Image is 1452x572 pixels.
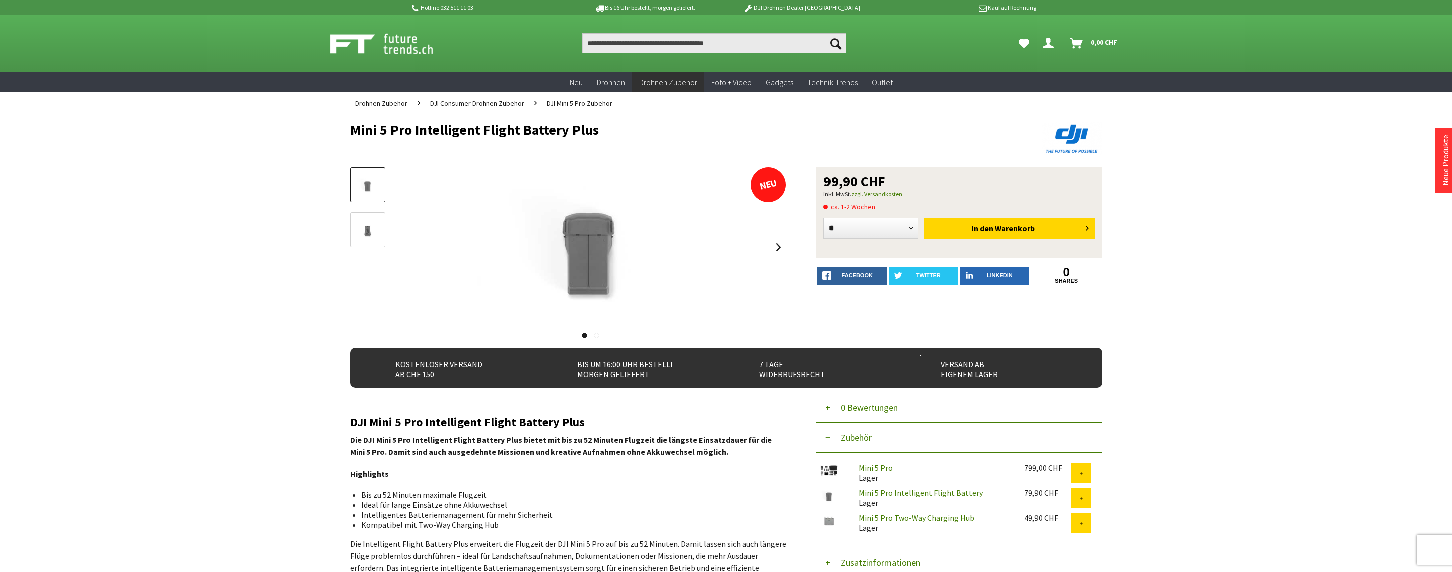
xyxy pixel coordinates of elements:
[851,488,1016,508] div: Lager
[817,267,887,285] a: facebook
[842,272,873,278] span: facebook
[350,122,952,137] h1: Mini 5 Pro Intelligent Flight Battery Plus
[361,490,778,500] li: Bis zu 52 Minuten maximale Flugzeit
[350,92,412,114] a: Drohnen Zubehör
[547,99,612,108] span: DJI Mini 5 Pro Zubehör
[350,469,389,479] strong: Highlights
[723,2,880,14] p: DJI Drohnen Dealer [GEOGRAPHIC_DATA]
[361,510,778,520] li: Intelligentes Batteriemanagement für mehr Sicherheit
[880,2,1036,14] p: Kauf auf Rechnung
[865,72,900,93] a: Outlet
[563,72,590,93] a: Neu
[816,488,842,504] img: Mini 5 Pro Intelligent Flight Battery
[410,2,567,14] p: Hotline 032 511 11 03
[425,92,529,114] a: DJI Consumer Drohnen Zubehör
[557,355,717,380] div: Bis um 16:00 Uhr bestellt Morgen geliefert
[1031,278,1101,284] a: shares
[825,33,846,53] button: Suchen
[920,355,1080,380] div: Versand ab eigenem Lager
[1024,513,1071,523] div: 49,90 CHF
[350,416,786,429] h2: DJI Mini 5 Pro Intelligent Flight Battery Plus
[361,500,778,510] li: Ideal für lange Einsätze ohne Akkuwechsel
[1066,33,1122,53] a: Warenkorb
[704,72,759,93] a: Foto + Video
[851,463,1016,483] div: Lager
[1091,34,1117,50] span: 0,00 CHF
[816,513,842,529] img: Mini 5 Pro Two-Way Charging Hub
[1042,122,1102,155] img: DJI
[570,77,583,87] span: Neu
[859,488,983,498] a: Mini 5 Pro Intelligent Flight Battery
[1014,33,1034,53] a: Meine Favoriten
[430,99,524,108] span: DJI Consumer Drohnen Zubehör
[766,77,793,87] span: Gadgets
[759,72,800,93] a: Gadgets
[353,176,382,195] img: Vorschau: Mini 5 Pro Intelligent Flight Battery Plus
[567,2,723,14] p: Bis 16 Uhr bestellt, morgen geliefert.
[1039,33,1062,53] a: Hi, Richard - Dein Konto
[361,520,778,530] li: Kompatibel mit Two-Way Charging Hub
[823,174,885,188] span: 99,90 CHF
[739,355,899,380] div: 7 Tage Widerrufsrecht
[851,190,902,198] a: zzgl. Versandkosten
[823,201,875,213] span: ca. 1-2 Wochen
[350,435,772,457] strong: Die DJI Mini 5 Pro Intelligent Flight Battery Plus bietet mit bis zu 52 Minuten Flugzeit die läng...
[1440,135,1450,186] a: Neue Produkte
[1024,463,1071,473] div: 799,00 CHF
[987,272,1013,278] span: LinkedIn
[851,513,1016,533] div: Lager
[872,77,893,87] span: Outlet
[639,77,697,87] span: Drohnen Zubehör
[800,72,865,93] a: Technik-Trends
[971,223,993,233] span: In den
[816,463,842,479] img: Mini 5 Pro
[471,167,711,328] img: Mini 5 Pro Intelligent Flight Battery Plus
[375,355,535,380] div: Kostenloser Versand ab CHF 150
[859,513,974,523] a: Mini 5 Pro Two-Way Charging Hub
[823,188,1095,200] p: inkl. MwSt.
[916,272,941,278] span: twitter
[597,77,625,87] span: Drohnen
[816,423,1102,453] button: Zubehör
[1031,267,1101,278] a: 0
[924,218,1095,239] button: In den Warenkorb
[330,31,455,56] img: Shop Futuretrends - zur Startseite wechseln
[632,72,704,93] a: Drohnen Zubehör
[859,463,893,473] a: Mini 5 Pro
[542,92,617,114] a: DJI Mini 5 Pro Zubehör
[960,267,1030,285] a: LinkedIn
[1024,488,1071,498] div: 79,90 CHF
[582,33,846,53] input: Produkt, Marke, Kategorie, EAN, Artikelnummer…
[711,77,752,87] span: Foto + Video
[355,99,407,108] span: Drohnen Zubehör
[590,72,632,93] a: Drohnen
[807,77,858,87] span: Technik-Trends
[995,223,1035,233] span: Warenkorb
[889,267,958,285] a: twitter
[816,393,1102,423] button: 0 Bewertungen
